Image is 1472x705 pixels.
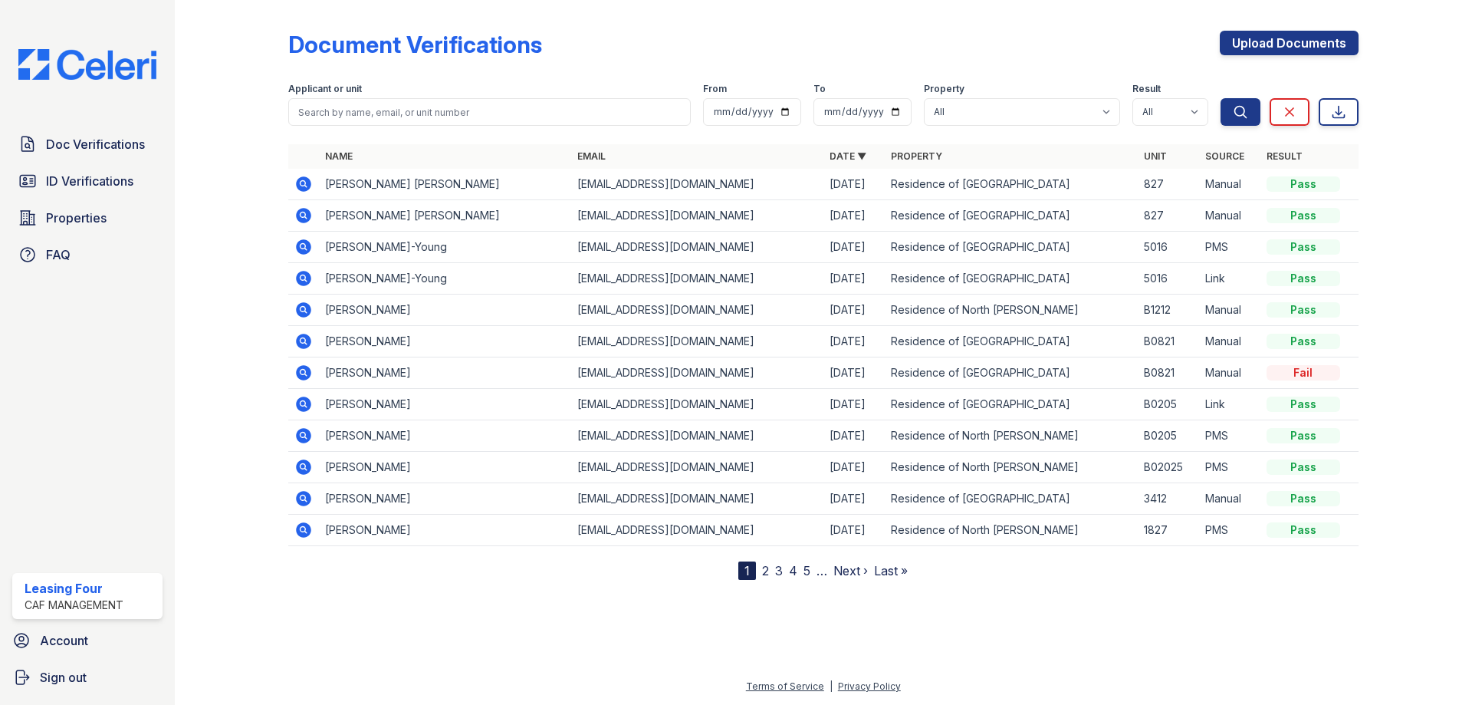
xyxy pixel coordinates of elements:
td: B0821 [1138,357,1199,389]
td: [PERSON_NAME] [319,515,571,546]
a: Unit [1144,150,1167,162]
td: 5016 [1138,232,1199,263]
div: Pass [1267,239,1340,255]
div: Fail [1267,365,1340,381]
span: Properties [46,209,107,227]
div: 1 [738,562,756,580]
td: Residence of [GEOGRAPHIC_DATA] [885,326,1137,357]
td: Manual [1199,483,1260,515]
label: From [703,83,727,95]
td: B0821 [1138,326,1199,357]
span: Doc Verifications [46,135,145,153]
td: PMS [1199,420,1260,452]
td: Residence of [GEOGRAPHIC_DATA] [885,357,1137,389]
td: [PERSON_NAME] [PERSON_NAME] [319,200,571,232]
td: 827 [1138,200,1199,232]
td: Residence of [GEOGRAPHIC_DATA] [885,389,1137,420]
a: Privacy Policy [838,680,901,692]
td: [DATE] [823,515,885,546]
td: [DATE] [823,420,885,452]
td: 3412 [1138,483,1199,515]
label: Applicant or unit [288,83,362,95]
td: [EMAIL_ADDRESS][DOMAIN_NAME] [571,515,823,546]
a: Upload Documents [1220,31,1359,55]
td: [DATE] [823,169,885,200]
td: Manual [1199,200,1260,232]
label: Result [1132,83,1161,95]
td: [DATE] [823,357,885,389]
td: Residence of North [PERSON_NAME] [885,420,1137,452]
a: 3 [775,563,783,578]
td: [DATE] [823,295,885,326]
a: Result [1267,150,1303,162]
span: Sign out [40,668,87,687]
td: Residence of [GEOGRAPHIC_DATA] [885,483,1137,515]
td: 5016 [1138,263,1199,295]
a: Account [6,625,169,656]
td: [EMAIL_ADDRESS][DOMAIN_NAME] [571,232,823,263]
a: 2 [762,563,769,578]
span: FAQ [46,245,71,264]
td: [DATE] [823,389,885,420]
td: PMS [1199,515,1260,546]
td: [EMAIL_ADDRESS][DOMAIN_NAME] [571,295,823,326]
label: To [813,83,826,95]
td: [PERSON_NAME] [319,483,571,515]
td: B0205 [1138,389,1199,420]
td: Residence of North [PERSON_NAME] [885,515,1137,546]
td: B1212 [1138,295,1199,326]
td: [PERSON_NAME] [319,452,571,483]
a: Source [1205,150,1244,162]
span: ID Verifications [46,172,133,190]
a: Doc Verifications [12,129,163,160]
td: Residence of [GEOGRAPHIC_DATA] [885,263,1137,295]
td: [EMAIL_ADDRESS][DOMAIN_NAME] [571,389,823,420]
td: [DATE] [823,200,885,232]
td: [EMAIL_ADDRESS][DOMAIN_NAME] [571,357,823,389]
td: [EMAIL_ADDRESS][DOMAIN_NAME] [571,483,823,515]
td: [PERSON_NAME] [319,357,571,389]
td: [EMAIL_ADDRESS][DOMAIN_NAME] [571,326,823,357]
td: B02025 [1138,452,1199,483]
a: Last » [874,563,908,578]
td: Residence of [GEOGRAPHIC_DATA] [885,232,1137,263]
td: [PERSON_NAME] [PERSON_NAME] [319,169,571,200]
td: [PERSON_NAME] [319,389,571,420]
td: [EMAIL_ADDRESS][DOMAIN_NAME] [571,169,823,200]
div: Pass [1267,176,1340,192]
td: 1827 [1138,515,1199,546]
td: Link [1199,263,1260,295]
td: [DATE] [823,452,885,483]
td: Manual [1199,169,1260,200]
div: Pass [1267,460,1340,475]
td: [EMAIL_ADDRESS][DOMAIN_NAME] [571,200,823,232]
a: Property [891,150,942,162]
a: 5 [803,563,810,578]
td: PMS [1199,452,1260,483]
td: [DATE] [823,326,885,357]
div: Pass [1267,491,1340,506]
div: Pass [1267,428,1340,443]
a: FAQ [12,239,163,270]
input: Search by name, email, or unit number [288,98,691,126]
td: [DATE] [823,483,885,515]
td: 827 [1138,169,1199,200]
td: Link [1199,389,1260,420]
a: Name [325,150,353,162]
td: [PERSON_NAME] [319,295,571,326]
img: CE_Logo_Blue-a8612792a0a2168367f1c8372b55b34899dd931a85d93a1a3d3e32e68fde9ad4.png [6,49,169,80]
div: Pass [1267,334,1340,349]
td: [PERSON_NAME] [319,420,571,452]
td: [EMAIL_ADDRESS][DOMAIN_NAME] [571,452,823,483]
div: Pass [1267,271,1340,286]
td: Residence of North [PERSON_NAME] [885,295,1137,326]
div: | [830,680,833,692]
span: … [816,562,827,580]
td: [EMAIL_ADDRESS][DOMAIN_NAME] [571,263,823,295]
a: Properties [12,203,163,233]
a: Sign out [6,662,169,693]
td: PMS [1199,232,1260,263]
td: Residence of North [PERSON_NAME] [885,452,1137,483]
td: [PERSON_NAME]-Young [319,232,571,263]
